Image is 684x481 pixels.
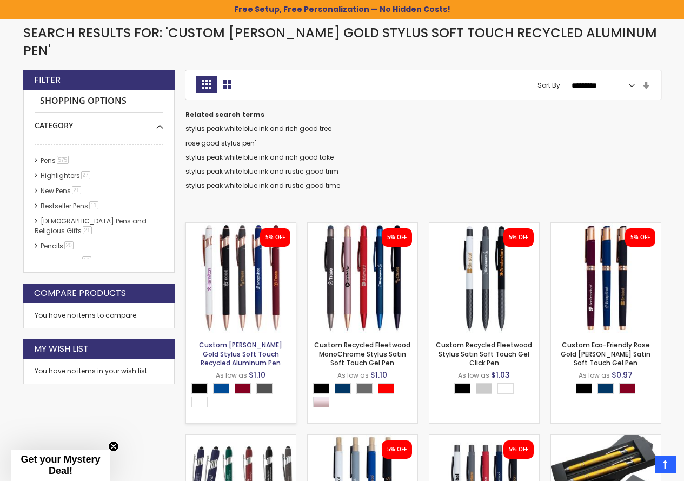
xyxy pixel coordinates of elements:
div: Black [313,383,329,394]
span: $1.10 [370,370,387,380]
button: Close teaser [108,441,119,452]
a: hp-featured11 [38,256,95,266]
img: Custom Eco-Friendly Rose Gold Earl Satin Soft Touch Gel Pen [551,223,661,333]
a: Soft Touch® Deluxe Stylus Pen and Pencil Set /w Gift Box [551,434,661,444]
div: Select A Color [313,383,417,410]
img: Custom Recycled Fleetwood Stylus Satin Soft Touch Gel Click Pen [429,223,539,333]
div: Grey Light [476,383,492,394]
span: $1.10 [249,370,265,380]
a: Highlighters27 [38,171,94,180]
a: Pens575 [38,156,73,165]
div: You have no items to compare. [23,303,175,328]
strong: Grid [196,76,217,93]
span: As low as [216,371,247,380]
div: Rose Gold [313,397,329,407]
span: 20 [64,241,74,249]
a: Custom Eco-Friendly Rose Gold [PERSON_NAME] Satin Soft Touch Gel Pen [561,340,650,367]
span: As low as [458,371,489,380]
span: 21 [83,226,92,234]
img: Custom Recycled Fleetwood MonoChrome Stylus Satin Soft Touch Gel Pen [308,223,417,333]
div: 5% OFF [509,446,528,453]
span: 11 [89,201,98,209]
a: stylus peak white blue ink and rustic good time [185,181,340,190]
span: 21 [72,186,81,194]
div: Dark Blue [213,383,229,394]
div: Black [191,383,208,394]
div: Black [454,383,470,394]
div: 5% OFF [387,446,407,453]
div: Get your Mystery Deal!Close teaser [11,450,110,481]
a: Pencils20 [38,241,77,251]
strong: Compare Products [34,287,126,299]
a: Custom [PERSON_NAME] Gold Stylus Soft Touch Recycled Aluminum Pen [199,340,282,367]
span: As low as [337,371,369,380]
span: 11 [82,256,91,265]
label: Sort By [537,81,560,90]
a: stylus peak white blue ink and rustic good trim [185,167,338,176]
div: Grey [356,383,373,394]
strong: My Wish List [34,343,89,355]
div: Navy Blue [335,383,351,394]
a: Custom Recycled Fleetwood MonoChrome Stylus Satin Soft Touch Gel Pen [314,340,410,367]
a: stylus peak white blue ink and rich good tree [185,124,331,133]
div: 5% OFF [387,234,407,241]
iframe: Google Customer Reviews [595,452,684,481]
a: Custom Recycled Fleetwood Stylus Satin Soft Touch Gel Click Pen [429,222,539,232]
div: White [497,383,514,394]
a: Personalized Recycled Fleetwood Satin Soft Touch Gel Click Pen [429,434,539,444]
span: $0.97 [612,370,633,380]
div: White [191,397,208,407]
div: Navy Blue [597,383,614,394]
span: 575 [57,156,69,164]
span: 27 [81,171,90,179]
div: 5% OFF [630,234,650,241]
a: Custom Eco-Friendly Rose Gold Earl Satin Soft Touch Gel Pen [551,222,661,232]
div: Select A Color [191,383,296,410]
a: rose good stylus pen' [185,139,256,148]
img: Custom Lexi Rose Gold Stylus Soft Touch Recycled Aluminum Pen [186,223,296,333]
strong: Shopping Options [35,90,163,113]
span: $1.03 [491,370,510,380]
div: Red [378,383,394,394]
a: Bestseller Pens11 [38,201,102,210]
div: Category [35,113,163,131]
div: Black [576,383,592,394]
strong: Filter [34,74,61,86]
a: Custom Recycled Fleetwood MonoChrome Stylus Satin Soft Touch Gel Pen [308,222,417,232]
div: You have no items in your wish list. [35,367,163,375]
a: stylus peak white blue ink and rich good take [185,153,334,162]
span: Search results for: 'Custom [PERSON_NAME] Gold Stylus Soft Touch Recycled Aluminum Pen' [23,24,657,59]
a: Custom Lexi Rose Gold Stylus Soft Touch Recycled Aluminum Pen [186,222,296,232]
a: New Pens21 [38,186,85,195]
div: Gunmetal [256,383,273,394]
dt: Related search terms [185,110,661,119]
div: Select A Color [454,383,519,397]
a: Eco-Friendly Aluminum Bali Satin Soft Touch Gel Click Pen [308,434,417,444]
a: [DEMOGRAPHIC_DATA] Pens and Religious Gifts21 [35,216,147,235]
div: Burgundy [619,383,635,394]
a: Custom Soft Touch Metal Pen - Stylus Top [186,434,296,444]
div: 5% OFF [509,234,528,241]
div: Select A Color [576,383,641,397]
a: Custom Recycled Fleetwood Stylus Satin Soft Touch Gel Click Pen [436,340,532,367]
span: Get your Mystery Deal! [21,454,100,476]
span: As low as [579,371,610,380]
div: 5% OFF [265,234,285,241]
div: Burgundy [235,383,251,394]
